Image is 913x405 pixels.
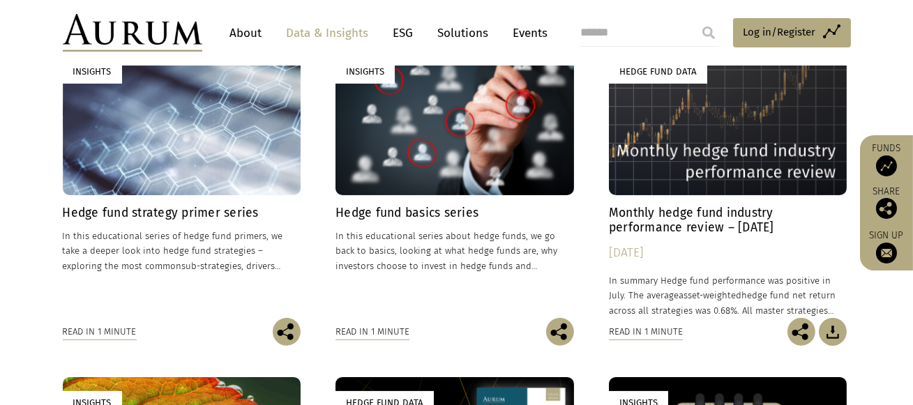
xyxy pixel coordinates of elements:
[819,318,847,346] img: Download Article
[787,318,815,346] img: Share this post
[876,243,897,263] img: Sign up to our newsletter
[679,290,741,300] span: asset-weighted
[867,187,906,219] div: Share
[63,229,301,273] p: In this educational series of hedge fund primers, we take a deeper look into hedge fund strategie...
[609,243,847,263] div: [DATE]
[182,261,242,271] span: sub-strategies
[506,20,548,46] a: Events
[609,60,707,83] div: Hedge Fund Data
[609,46,847,317] a: Hedge Fund Data Monthly hedge fund industry performance review – [DATE] [DATE] In summary Hedge f...
[744,24,816,40] span: Log in/Register
[733,18,851,47] a: Log in/Register
[695,19,723,47] input: Submit
[876,155,897,176] img: Access Funds
[335,60,395,83] div: Insights
[609,206,847,235] h4: Monthly hedge fund industry performance review – [DATE]
[335,229,574,273] p: In this educational series about hedge funds, we go back to basics, looking at what hedge funds a...
[609,324,683,339] div: Read in 1 minute
[609,273,847,317] p: In summary Hedge fund performance was positive in July. The average hedge fund net return across ...
[335,46,574,317] a: Insights Hedge fund basics series In this educational series about hedge funds, we go back to bas...
[876,198,897,219] img: Share this post
[867,229,906,263] a: Sign up
[335,206,574,220] h4: Hedge fund basics series
[273,318,301,346] img: Share this post
[63,324,137,339] div: Read in 1 minute
[63,14,202,52] img: Aurum
[867,142,906,176] a: Funds
[223,20,269,46] a: About
[546,318,574,346] img: Share this post
[280,20,376,46] a: Data & Insights
[63,46,301,317] a: Insights Hedge fund strategy primer series In this educational series of hedge fund primers, we t...
[63,206,301,220] h4: Hedge fund strategy primer series
[431,20,496,46] a: Solutions
[386,20,421,46] a: ESG
[335,324,409,339] div: Read in 1 minute
[63,60,122,83] div: Insights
